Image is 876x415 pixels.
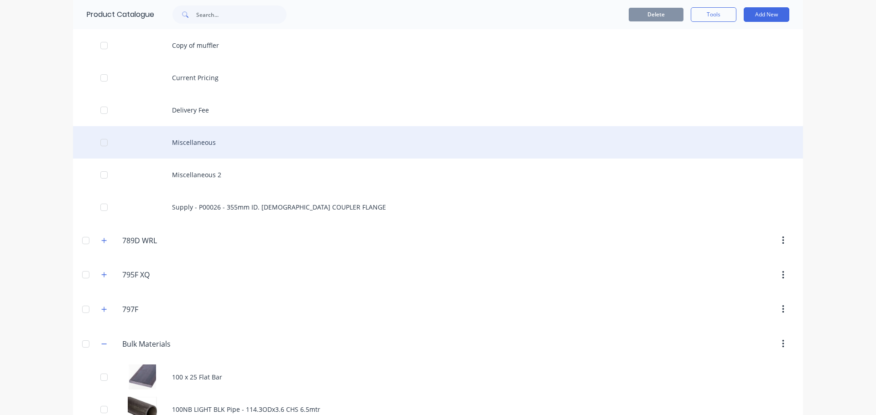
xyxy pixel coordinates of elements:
[73,126,803,159] div: Miscellaneous
[73,29,803,61] div: Copy of muffler
[73,159,803,191] div: Miscellaneous 2
[122,269,230,280] input: Enter category name
[73,361,803,393] div: 100 x 25 Flat Bar100 x 25 Flat Bar
[73,94,803,126] div: Delivery Fee
[196,5,287,24] input: Search...
[629,8,683,21] button: Delete
[691,7,736,22] button: Tools
[744,7,789,22] button: Add New
[73,191,803,223] div: Supply - P00026 - 355mm ID. [DEMOGRAPHIC_DATA] COUPLER FLANGE
[122,304,230,315] input: Enter category name
[122,235,230,246] input: Enter category name
[122,338,230,349] input: Enter category name
[73,61,803,94] div: Current Pricing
